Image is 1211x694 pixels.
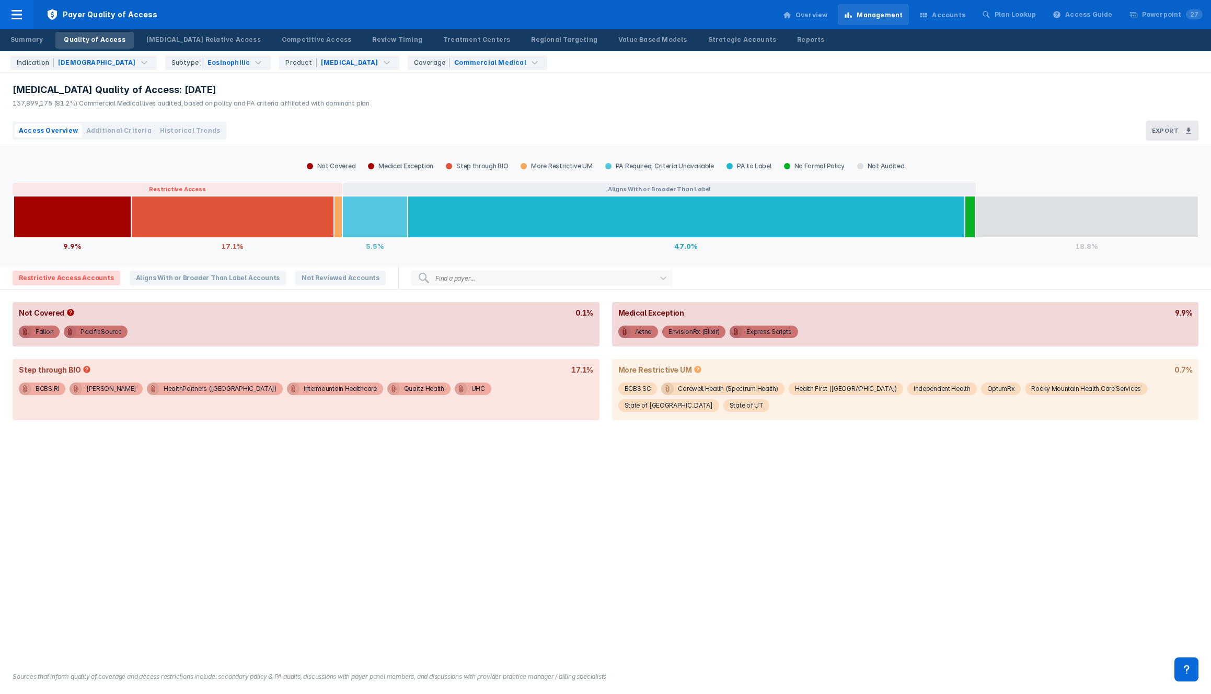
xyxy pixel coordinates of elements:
div: Step through BIO [19,365,93,374]
div: 0.7% [1174,365,1192,374]
div: Product [285,58,316,67]
a: Quality of Access [55,32,133,49]
button: Aligns With or Broader Than Label [343,183,976,195]
div: Treatment Centers [443,35,510,44]
div: Express Scripts [746,326,792,338]
a: Value Based Models [610,32,696,49]
div: Indication [17,58,54,67]
div: More Restrictive UM [618,365,705,374]
h3: Export [1152,127,1179,134]
div: [PERSON_NAME] [86,383,136,395]
span: Restrictive Access Accounts [13,271,120,285]
div: Access Guide [1065,10,1112,19]
div: Reports [797,35,824,44]
div: Summary [10,35,43,44]
div: Accounts [932,10,965,20]
div: BCBS SC [625,383,651,395]
div: EnvisionRx (Elixir) [668,326,719,338]
span: 27 [1186,9,1203,19]
span: Historical Trends [160,126,220,135]
span: Access Overview [19,126,78,135]
div: Strategic Accounts [708,35,777,44]
div: Eosinophilic [207,58,250,67]
figcaption: Sources that inform quality of coverage and access restrictions include: secondary policy & PA au... [13,672,1198,681]
div: Rocky Mountain Health Care Services [1031,383,1141,395]
div: Management [857,10,903,20]
span: Additional Criteria [86,126,152,135]
a: Overview [777,4,834,25]
div: 9.9% [1175,308,1192,317]
div: Not Covered [301,162,362,170]
a: Strategic Accounts [700,32,785,49]
div: 9.9% [14,238,131,255]
div: Plan Lookup [995,10,1036,19]
a: Management [838,4,909,25]
a: Competitive Access [273,32,360,49]
div: [MEDICAL_DATA] [321,58,378,67]
button: Export [1146,121,1198,141]
a: Accounts [913,4,972,25]
div: Competitive Access [282,35,352,44]
div: State of [GEOGRAPHIC_DATA] [625,399,713,412]
a: Reports [789,32,833,49]
div: Fallon [36,326,53,338]
div: 17.1% [131,238,334,255]
a: Summary [2,32,51,49]
div: Quartz Health [404,383,444,395]
div: Regional Targeting [531,35,597,44]
a: [MEDICAL_DATA] Relative Access [138,32,269,49]
div: Health First ([GEOGRAPHIC_DATA]) [795,383,897,395]
div: Intermountain Healthcare [304,383,377,395]
div: PA to Label [720,162,778,170]
div: Find a payer... [435,274,475,282]
span: [MEDICAL_DATA] Quality of Access: [DATE] [13,84,216,96]
span: Not Reviewed Accounts [295,271,386,285]
div: Corewell Health (Spectrum Health) [678,383,778,395]
div: PacificSource [80,326,121,338]
div: 18.8% [975,238,1198,255]
div: More Restrictive UM [514,162,598,170]
div: [DEMOGRAPHIC_DATA] [58,58,136,67]
div: Not Audited [851,162,911,170]
div: 0.1% [575,308,593,317]
div: 47.0% [408,238,965,255]
a: Treatment Centers [435,32,518,49]
div: Overview [795,10,828,20]
div: Commercial Medical [454,58,526,67]
div: State of UT [730,399,764,412]
button: Additional Criteria [82,124,156,137]
button: Restrictive Access [13,183,342,195]
div: 137,899,175 (81.2%) Commercial Medical lives audited, based on policy and PA criteria affiliated ... [13,99,370,108]
a: Review Timing [364,32,431,49]
button: Historical Trends [156,124,224,137]
div: PA Required; Criteria Unavailable [599,162,720,170]
div: Coverage [414,58,451,67]
div: 17.1% [571,365,593,374]
div: UHC [471,383,485,395]
span: Aligns With or Broader Than Label Accounts [130,271,286,285]
div: [MEDICAL_DATA] Relative Access [146,35,261,44]
div: Medical Exception [618,308,684,317]
div: HealthPartners ([GEOGRAPHIC_DATA]) [164,383,276,395]
div: Independent Health [914,383,971,395]
div: Contact Support [1174,657,1198,681]
div: Not Covered [19,308,77,317]
div: OptumRx [987,383,1015,395]
div: Step through BIO [440,162,514,170]
div: No Formal Policy [778,162,851,170]
div: Review Timing [372,35,422,44]
div: Powerpoint [1142,10,1203,19]
div: Subtype [171,58,203,67]
div: Value Based Models [618,35,687,44]
div: BCBS RI [36,383,59,395]
div: Aetna [635,326,652,338]
div: Medical Exception [362,162,440,170]
div: 5.5% [342,238,408,255]
button: Access Overview [15,124,82,137]
div: Quality of Access [64,35,125,44]
a: Regional Targeting [523,32,606,49]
